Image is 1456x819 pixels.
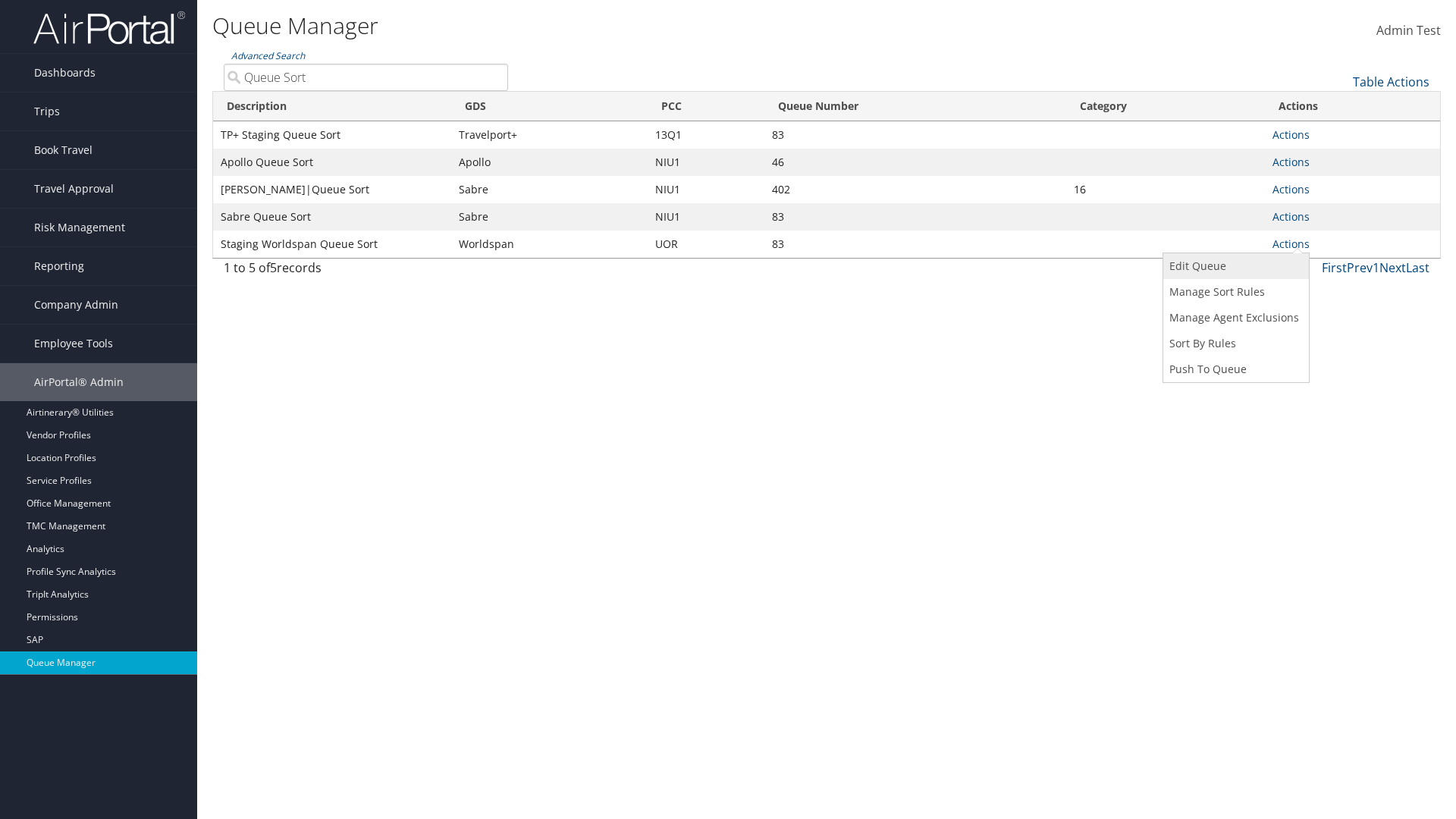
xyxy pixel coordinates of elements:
[1272,127,1310,142] a: Actions
[1406,259,1429,276] a: Last
[648,231,764,258] td: UOR
[34,131,93,169] span: Book Travel
[1272,209,1310,224] a: Actions
[648,176,764,203] td: NIU1
[270,259,277,276] span: 5
[1376,22,1441,39] span: Admin Test
[648,92,764,121] th: PCC: activate to sort column ascending
[1163,253,1305,279] a: Edit Queue
[213,92,451,121] th: Description: activate to sort column ascending
[451,203,648,231] td: Sabre
[764,231,1066,258] td: 83
[212,10,1031,42] h1: Queue Manager
[451,176,648,203] td: Sabre
[1272,155,1310,169] a: Actions
[34,209,125,246] span: Risk Management
[1066,92,1265,121] th: Category: activate to sort column ascending
[213,121,451,149] td: TP+ Staging Queue Sort
[1272,182,1310,196] a: Actions
[1272,237,1310,251] a: Actions
[764,203,1066,231] td: 83
[224,64,508,91] input: Advanced Search
[213,231,451,258] td: Staging Worldspan Queue Sort
[34,54,96,92] span: Dashboards
[764,121,1066,149] td: 83
[34,363,124,401] span: AirPortal® Admin
[34,286,118,324] span: Company Admin
[1373,259,1379,276] a: 1
[1322,259,1347,276] a: First
[213,176,451,203] td: [PERSON_NAME]|Queue Sort
[224,259,508,284] div: 1 to 5 of records
[34,170,114,208] span: Travel Approval
[648,203,764,231] td: NIU1
[213,203,451,231] td: Sabre Queue Sort
[34,325,113,362] span: Employee Tools
[1353,74,1429,90] a: Table Actions
[451,149,648,176] td: Apollo
[1066,176,1265,203] td: 16
[1163,356,1305,382] a: Push To Queue
[648,149,764,176] td: NIU1
[1347,259,1373,276] a: Prev
[34,247,84,285] span: Reporting
[1265,92,1440,121] th: Actions
[1163,279,1305,305] a: Manage Sort Rules
[34,93,60,130] span: Trips
[33,10,185,45] img: airportal-logo.png
[764,92,1066,121] th: Queue Number: activate to sort column ascending
[213,149,451,176] td: Apollo Queue Sort
[1163,305,1305,331] a: Manage Agent Exclusions
[1376,8,1441,55] a: Admin Test
[764,176,1066,203] td: 402
[451,92,648,121] th: GDS: activate to sort column ascending
[451,121,648,149] td: Travelport+
[764,149,1066,176] td: 46
[1163,331,1305,356] a: Sort Using Queue's Rules
[231,49,305,62] a: Advanced Search
[1379,259,1406,276] a: Next
[648,121,764,149] td: 13Q1
[451,231,648,258] td: Worldspan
